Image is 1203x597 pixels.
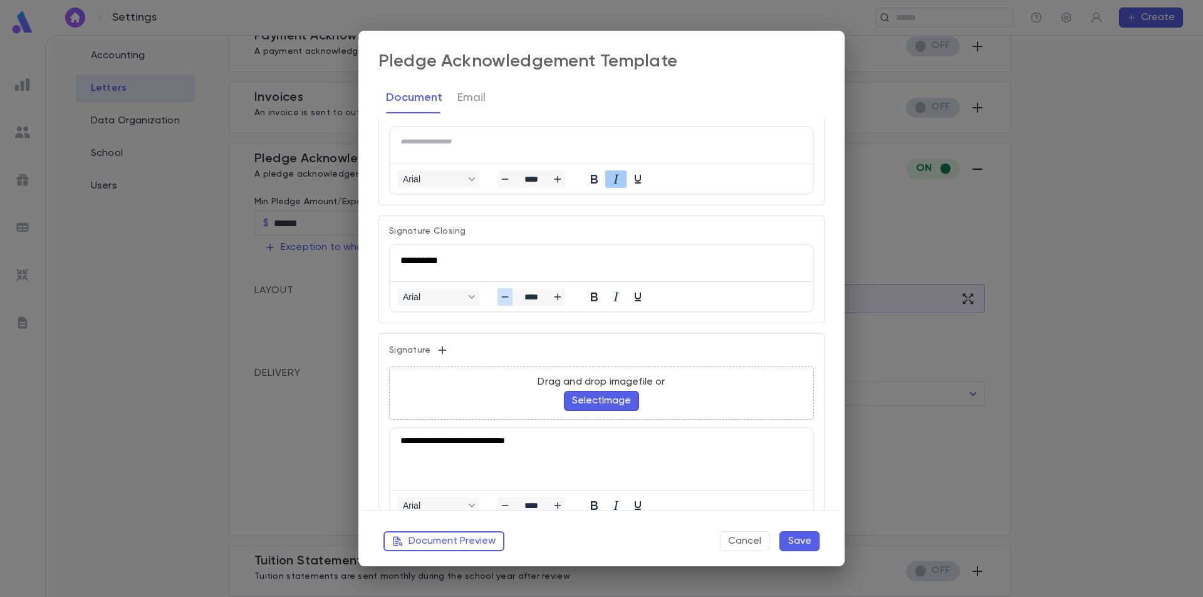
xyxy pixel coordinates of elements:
button: Decrease font size [497,497,513,514]
button: Email [457,82,486,113]
iframe: Rich Text Area [390,428,813,490]
button: Decrease font size [497,170,513,188]
button: Increase font size [550,170,565,188]
span: Arial [403,292,464,302]
button: Fonts Arial [398,170,479,188]
button: Bold [583,170,605,188]
p: Drag and drop image file or [538,376,665,388]
div: Pledge Acknowledgement Template [378,51,677,72]
button: Fonts Arial [398,497,479,514]
span: Arial [403,174,464,184]
button: Bold [583,497,605,514]
button: Italic [605,170,627,188]
button: Italic [605,288,627,306]
button: Save [779,531,820,551]
p: Signature Closing [389,226,814,236]
body: Rich Text Area. Press ALT-0 for help. [10,10,412,19]
button: Fonts Arial [398,288,479,306]
button: Italic [605,497,627,514]
button: SelectImage [564,391,639,411]
body: Rich Text Area. Press ALT-0 for help. [10,10,412,84]
button: Bold [583,288,605,306]
button: Decrease font size [497,288,513,306]
button: Document [386,82,442,113]
iframe: Rich Text Area [390,127,813,164]
button: Cancel [720,531,769,551]
button: Document Preview [383,531,504,551]
span: Arial [403,501,464,511]
p: Signature [389,344,814,356]
button: Underline [627,288,648,306]
button: Underline [627,170,648,188]
iframe: Rich Text Area [390,245,813,281]
button: Increase font size [550,497,565,514]
button: Increase font size [550,288,565,306]
button: Underline [627,497,648,514]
